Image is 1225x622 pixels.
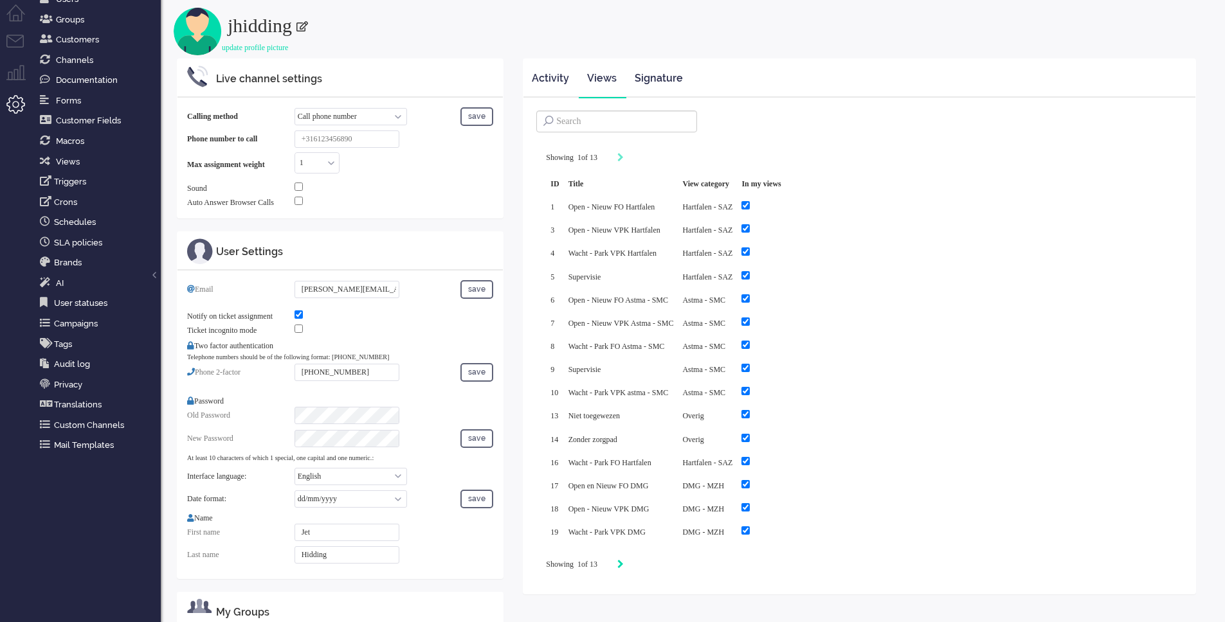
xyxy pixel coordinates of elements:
span: Open - Nieuw FO Astma - SMC [568,296,668,305]
img: ic_m_phone_settings.svg [187,66,208,87]
small: At least 10 characters of which 1 special, one capital and one numeric.: [187,454,374,461]
span: 1 [550,202,554,211]
input: Page [574,152,581,163]
span: Wacht - Park FO Astma - SMC [568,342,665,351]
div: Ticket incognito mode [187,325,295,336]
li: Admin menu [6,95,35,124]
span: Wacht - Park VPK DMG [568,528,646,537]
span: Last name [187,550,219,559]
span: Astma - SMC [682,319,725,328]
span: First name [187,528,220,537]
span: DMG - MZH [682,528,724,537]
span: Hartfalen - SAZ [682,226,732,235]
span: New Password [187,434,233,443]
a: Translations [37,397,161,411]
span: Open - Nieuw VPK Astma - SMC [568,319,674,328]
li: Tickets menu [6,35,35,64]
a: Triggers [37,174,161,188]
span: Supervisie [568,365,601,374]
span: Documentation [56,75,118,85]
span: DMG - MZH [682,481,724,490]
div: My Groups [216,605,493,620]
a: Customer Fields [37,113,161,127]
span: 8 [550,342,554,351]
a: Mail Templates [37,438,161,452]
div: Live channel settings [216,72,493,87]
span: jhidding [228,15,292,36]
span: DMG - MZH [682,504,724,513]
span: Niet toegewezen [568,411,620,420]
a: Forms [37,93,161,107]
div: Two factor authentication [187,341,493,351]
span: 16 [550,458,558,467]
span: 7 [550,319,554,328]
span: 13 [550,411,558,420]
span: 17 [550,481,558,490]
input: Page [574,559,581,570]
b: Phone number to call [187,134,257,143]
b: Max assignment weight [187,160,265,169]
span: Supervisie [568,272,601,281]
a: User statuses [37,296,161,310]
span: Hartfalen - SAZ [682,458,732,467]
div: Phone 2-factor [187,367,295,386]
span: 9 [550,365,554,374]
span: 3 [550,226,554,235]
span: AI [56,278,64,288]
button: save [460,280,493,299]
span: Views [56,157,80,166]
a: Signature [626,63,691,94]
a: Groups [37,12,161,26]
button: save [460,490,493,508]
div: In my views [737,174,785,194]
span: Overig [682,435,703,444]
span: Open - Nieuw VPK DMG [568,504,649,513]
small: Telephone numbers should be of the following format: [PHONE_NUMBER] [187,353,389,360]
span: Forms [56,96,81,105]
span: 14 [550,435,558,444]
span: Zonder zorgpad [568,435,617,444]
div: ID [546,174,563,194]
button: save [460,429,493,448]
span: Astma - SMC [682,342,725,351]
button: save [460,107,493,126]
span: Groups [56,15,84,24]
span: Overig [682,411,703,420]
a: Brands [37,255,161,269]
div: Name [187,513,493,524]
span: Wacht - Park VPK Hartfalen [568,249,657,258]
a: SLA policies [37,235,161,249]
span: 6 [550,296,554,305]
a: Privacy [37,377,161,391]
span: Customer Fields [56,116,121,125]
span: Channels [56,55,93,65]
span: 5 [550,272,554,281]
a: Tags [37,337,161,351]
img: ic_m_profile.svg [187,238,213,264]
div: Date format: [187,493,295,504]
span: 4 [550,249,554,258]
span: Wacht - Park VPK astma - SMC [568,388,668,397]
span: Old Password [187,411,230,420]
div: Title [564,174,678,194]
a: Schedules [37,215,161,229]
div: Notify on ticket assignment [187,311,295,322]
div: Password [187,391,493,407]
a: Views [579,63,625,94]
div: Interface language: [187,471,295,482]
a: Channels [37,53,161,67]
div: Pagination [546,558,1173,571]
a: update profile picture [222,43,288,52]
span: Astma - SMC [682,388,725,397]
a: Activity [523,63,577,94]
a: Custom Channels [37,418,161,432]
span: 18 [550,504,558,513]
span: Customers [56,35,99,44]
a: Customers [37,32,161,46]
button: save [460,363,493,382]
a: Audit log [37,357,161,371]
a: Documentation [37,73,161,87]
div: Pagination [546,152,1173,164]
div: Auto Answer Browser Calls [187,197,295,208]
span: Open en Nieuw FO DMG [568,481,649,490]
